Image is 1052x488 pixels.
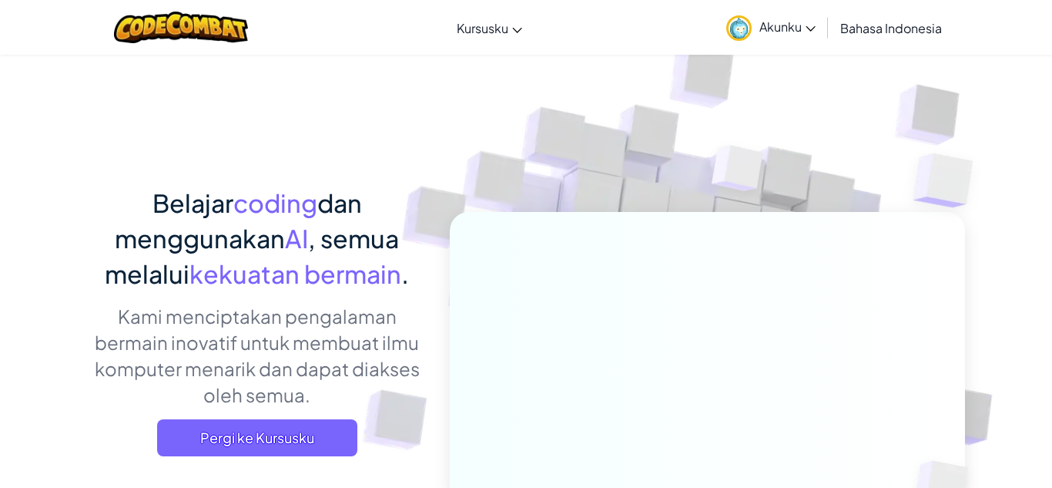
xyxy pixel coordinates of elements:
img: Overlap cubes [883,116,1016,246]
span: Kursusku [457,20,508,36]
img: Overlap cubes [683,115,794,230]
img: avatar [726,15,752,41]
span: Bahasa Indonesia [840,20,942,36]
span: Belajar [152,187,233,218]
span: kekuatan bermain [189,258,401,289]
p: Kami menciptakan pengalaman bermain inovatif untuk membuat ilmu komputer menarik dan dapat diakse... [87,303,427,408]
img: CodeCombat logo [114,12,249,43]
span: . [401,258,409,289]
a: Kursusku [449,7,530,49]
a: Bahasa Indonesia [833,7,950,49]
span: Akunku [759,19,816,35]
span: AI [285,223,308,254]
a: Akunku [719,3,823,52]
a: Pergi ke Kursusku [157,419,357,456]
span: coding [233,187,317,218]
